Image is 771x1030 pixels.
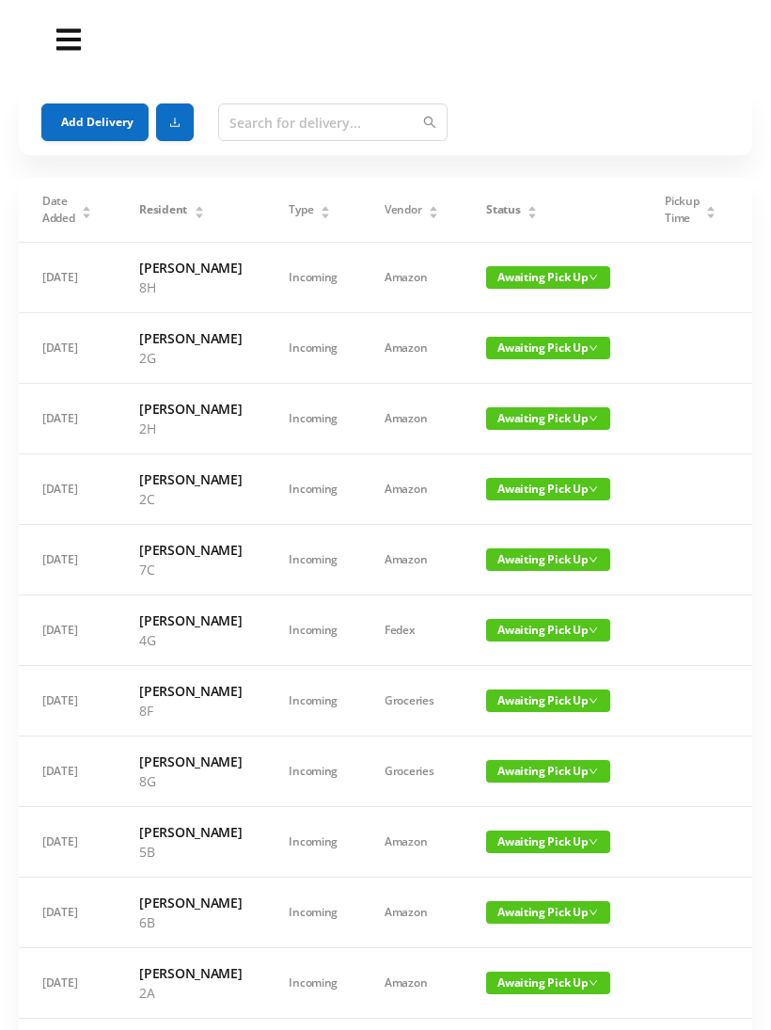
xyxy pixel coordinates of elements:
td: Groceries [361,666,463,737]
div: Sort [705,203,716,214]
h6: [PERSON_NAME] [139,681,242,701]
td: [DATE] [19,525,116,595]
td: [DATE] [19,313,116,384]
i: icon: caret-up [429,203,439,209]
span: Awaiting Pick Up [486,407,610,430]
button: icon: download [156,103,194,141]
span: Awaiting Pick Up [486,337,610,359]
td: [DATE] [19,384,116,454]
td: Incoming [265,878,361,948]
span: Awaiting Pick Up [486,478,610,500]
i: icon: down [589,414,598,423]
td: Amazon [361,454,463,525]
td: Incoming [265,525,361,595]
td: Amazon [361,525,463,595]
i: icon: caret-down [194,211,204,216]
p: 2G [139,348,242,368]
i: icon: down [589,978,598,988]
p: 6B [139,912,242,932]
i: icon: caret-down [527,211,538,216]
h6: [PERSON_NAME] [139,469,242,489]
td: Amazon [361,807,463,878]
td: Incoming [265,807,361,878]
i: icon: down [589,343,598,353]
td: Amazon [361,313,463,384]
i: icon: caret-down [429,211,439,216]
h6: [PERSON_NAME] [139,893,242,912]
i: icon: down [589,696,598,705]
td: Incoming [265,595,361,666]
span: Awaiting Pick Up [486,548,610,571]
td: [DATE] [19,878,116,948]
td: [DATE] [19,243,116,313]
td: Incoming [265,737,361,807]
td: Amazon [361,384,463,454]
h6: [PERSON_NAME] [139,610,242,630]
i: icon: caret-up [194,203,204,209]
div: Sort [81,203,92,214]
span: Awaiting Pick Up [486,831,610,853]
p: 4G [139,630,242,650]
span: Awaiting Pick Up [486,689,610,712]
span: Date Added [42,193,75,227]
td: Amazon [361,948,463,1019]
td: Groceries [361,737,463,807]
i: icon: down [589,837,598,847]
td: Amazon [361,878,463,948]
i: icon: caret-up [527,203,538,209]
td: Fedex [361,595,463,666]
button: Add Delivery [41,103,149,141]
td: Incoming [265,384,361,454]
i: icon: down [589,626,598,635]
p: 2H [139,419,242,438]
span: Resident [139,201,187,218]
td: [DATE] [19,737,116,807]
i: icon: down [589,484,598,494]
span: Status [486,201,520,218]
div: Sort [527,203,538,214]
h6: [PERSON_NAME] [139,258,242,277]
p: 2A [139,983,242,1003]
span: Type [289,201,313,218]
span: Pickup Time [665,193,699,227]
td: [DATE] [19,595,116,666]
p: 8H [139,277,242,297]
span: Vendor [385,201,421,218]
i: icon: caret-up [706,203,716,209]
span: Awaiting Pick Up [486,901,610,924]
div: Sort [320,203,331,214]
span: Awaiting Pick Up [486,619,610,642]
i: icon: down [589,273,598,282]
p: 5B [139,842,242,862]
h6: [PERSON_NAME] [139,328,242,348]
i: icon: down [589,767,598,776]
td: Incoming [265,948,361,1019]
td: [DATE] [19,807,116,878]
h6: [PERSON_NAME] [139,752,242,771]
i: icon: caret-down [82,211,92,216]
td: [DATE] [19,454,116,525]
td: [DATE] [19,948,116,1019]
input: Search for delivery... [218,103,448,141]
td: [DATE] [19,666,116,737]
p: 8G [139,771,242,791]
span: Awaiting Pick Up [486,972,610,994]
h6: [PERSON_NAME] [139,963,242,983]
i: icon: caret-up [82,203,92,209]
i: icon: caret-down [706,211,716,216]
h6: [PERSON_NAME] [139,540,242,560]
span: Awaiting Pick Up [486,760,610,783]
div: Sort [194,203,205,214]
td: Incoming [265,454,361,525]
h6: [PERSON_NAME] [139,822,242,842]
td: Amazon [361,243,463,313]
i: icon: down [589,555,598,564]
span: Awaiting Pick Up [486,266,610,289]
i: icon: caret-down [321,211,331,216]
i: icon: search [423,116,436,129]
h6: [PERSON_NAME] [139,399,242,419]
td: Incoming [265,666,361,737]
p: 2C [139,489,242,509]
td: Incoming [265,243,361,313]
div: Sort [428,203,439,214]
